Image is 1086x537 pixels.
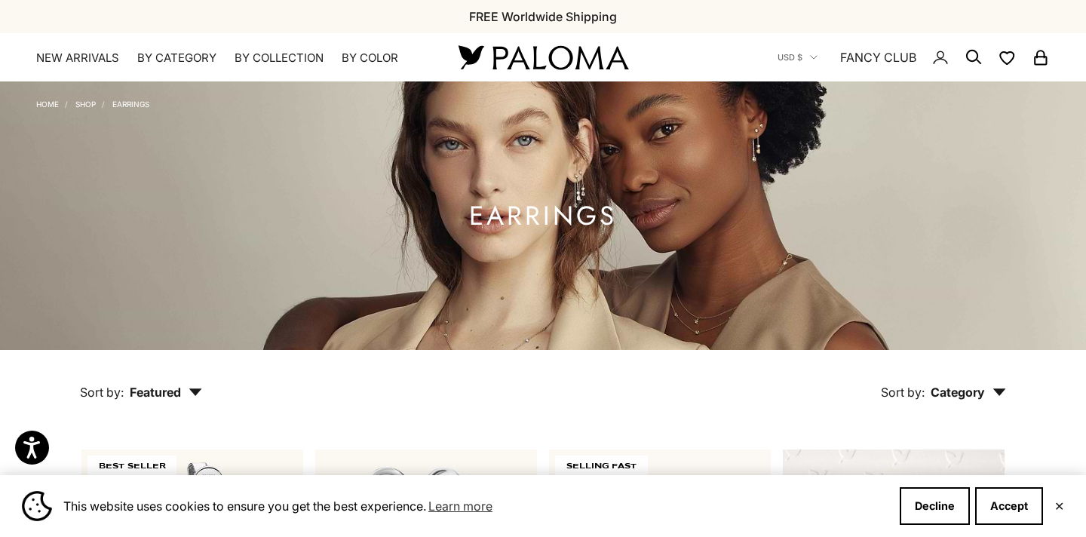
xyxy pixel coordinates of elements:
span: SELLING FAST [555,456,648,477]
p: FREE Worldwide Shipping [469,7,617,26]
a: NEW ARRIVALS [36,51,119,66]
summary: By Collection [235,51,324,66]
img: Cookie banner [22,491,52,521]
span: BEST SELLER [87,456,176,477]
button: Decline [900,487,970,525]
h1: Earrings [469,207,617,226]
button: Sort by: Category [846,350,1041,413]
a: FANCY CLUB [840,48,916,67]
span: Sort by: [80,385,124,400]
a: Shop [75,100,96,109]
span: This website uses cookies to ensure you get the best experience. [63,495,888,517]
span: USD $ [778,51,802,64]
a: Earrings [112,100,149,109]
nav: Primary navigation [36,51,422,66]
nav: Breadcrumb [36,97,149,109]
span: Sort by: [881,385,925,400]
nav: Secondary navigation [778,33,1050,81]
summary: By Category [137,51,216,66]
a: Learn more [426,495,495,517]
summary: By Color [342,51,398,66]
a: Home [36,100,59,109]
span: Featured [130,385,202,400]
button: Sort by: Featured [45,350,237,413]
button: Accept [975,487,1043,525]
button: Close [1054,502,1064,511]
span: Category [931,385,1006,400]
button: USD $ [778,51,818,64]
